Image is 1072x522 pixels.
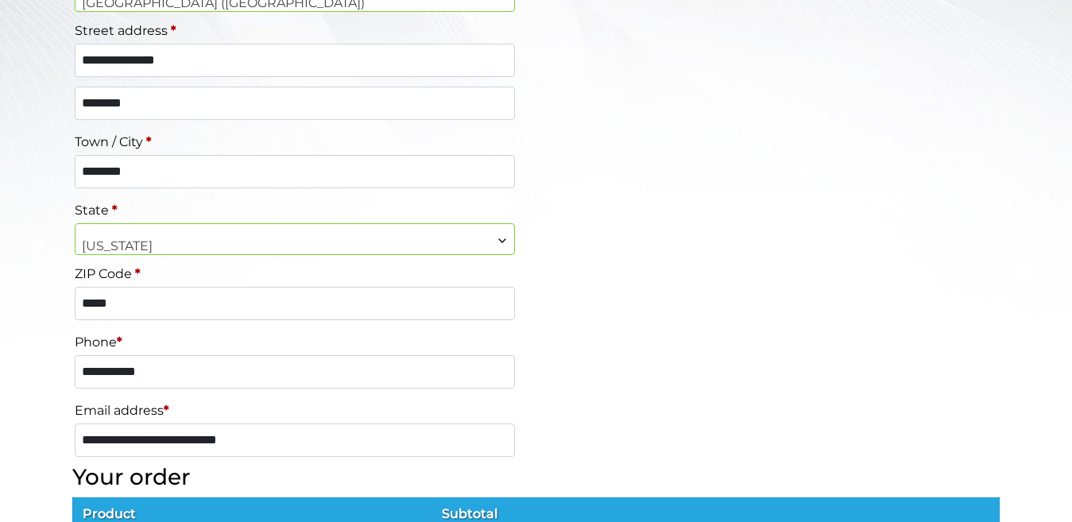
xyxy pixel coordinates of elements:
[75,224,515,269] span: California
[75,198,516,223] label: State
[75,330,516,355] label: Phone
[75,261,516,287] label: ZIP Code
[75,223,516,255] span: State
[75,130,516,155] label: Town / City
[72,464,1000,491] h3: Your order
[75,398,516,423] label: Email address
[75,18,516,44] label: Street address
